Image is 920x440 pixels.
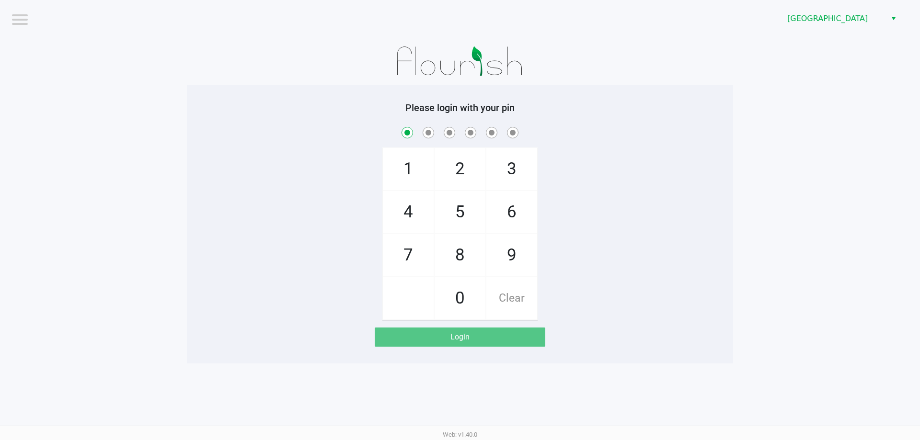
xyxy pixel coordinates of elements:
span: 9 [486,234,537,276]
span: 0 [435,277,485,319]
span: 2 [435,148,485,190]
span: 3 [486,148,537,190]
span: Clear [486,277,537,319]
span: Web: v1.40.0 [443,431,477,438]
span: 1 [383,148,434,190]
span: [GEOGRAPHIC_DATA] [787,13,881,24]
span: 8 [435,234,485,276]
span: 7 [383,234,434,276]
button: Select [886,10,900,27]
span: 5 [435,191,485,233]
h5: Please login with your pin [194,102,726,113]
span: 6 [486,191,537,233]
span: 4 [383,191,434,233]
